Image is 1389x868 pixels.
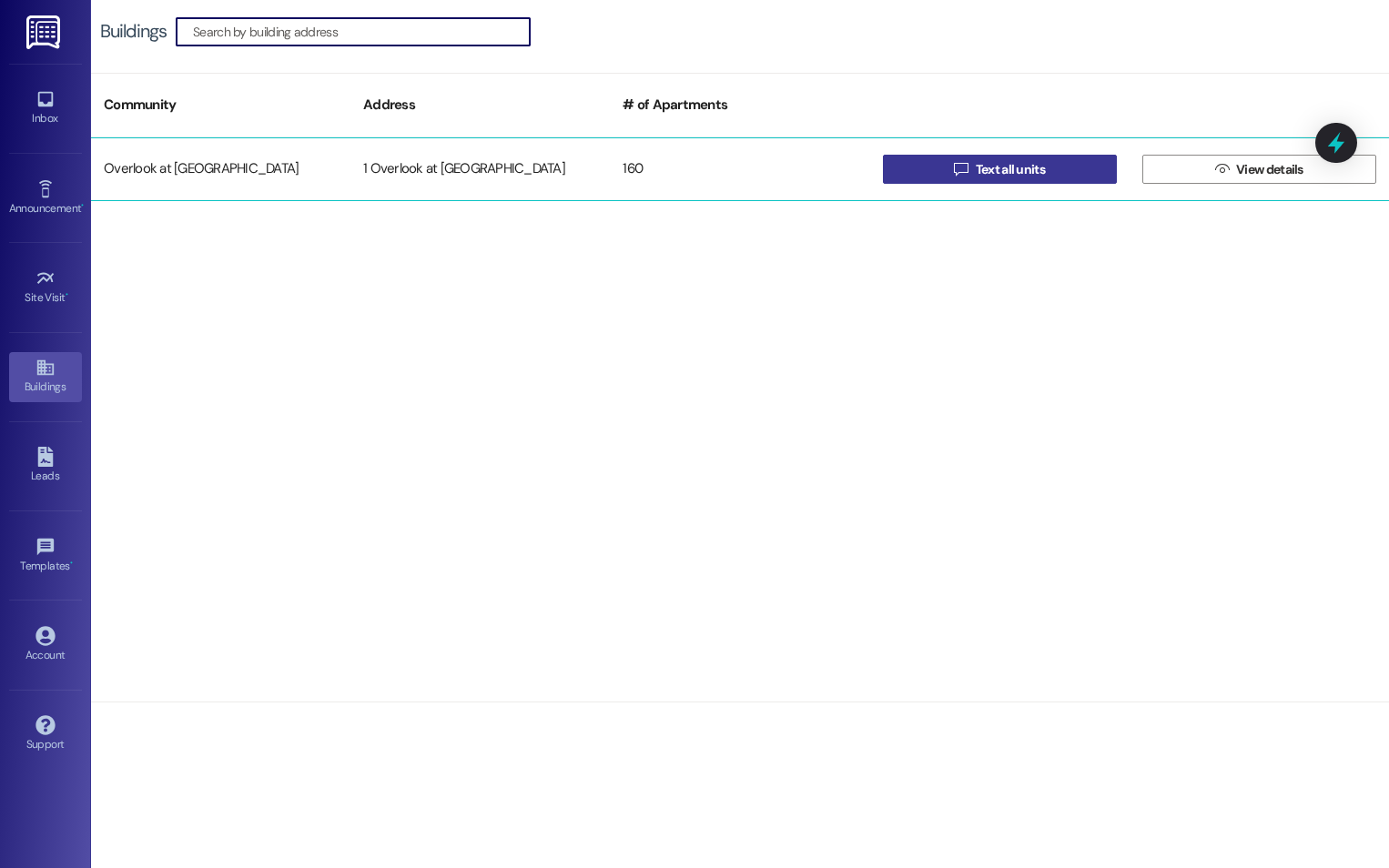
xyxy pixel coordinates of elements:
div: Overlook at [GEOGRAPHIC_DATA] [91,151,350,187]
a: Templates • [9,531,82,580]
div: # of Apartments [610,83,869,127]
a: Account [9,621,82,670]
img: ResiDesk Logo [26,15,64,49]
div: Address [350,83,610,127]
span: View details [1236,160,1303,179]
a: Inbox [9,84,82,133]
div: Buildings [100,22,167,41]
div: 1 Overlook at [GEOGRAPHIC_DATA] [350,151,610,187]
span: Text all units [976,160,1045,179]
span: • [70,557,73,570]
div: 160 [610,151,869,187]
input: Search by building address [193,19,530,45]
button: View details [1142,155,1376,184]
div: Community [91,83,350,127]
a: Support [9,710,82,759]
span: • [66,288,68,301]
i:  [1215,162,1229,177]
span: • [81,199,84,212]
a: Buildings [9,352,82,401]
a: Leads [9,441,82,490]
i:  [954,162,968,177]
button: Text all units [883,155,1117,184]
a: Site Visit • [9,263,82,312]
